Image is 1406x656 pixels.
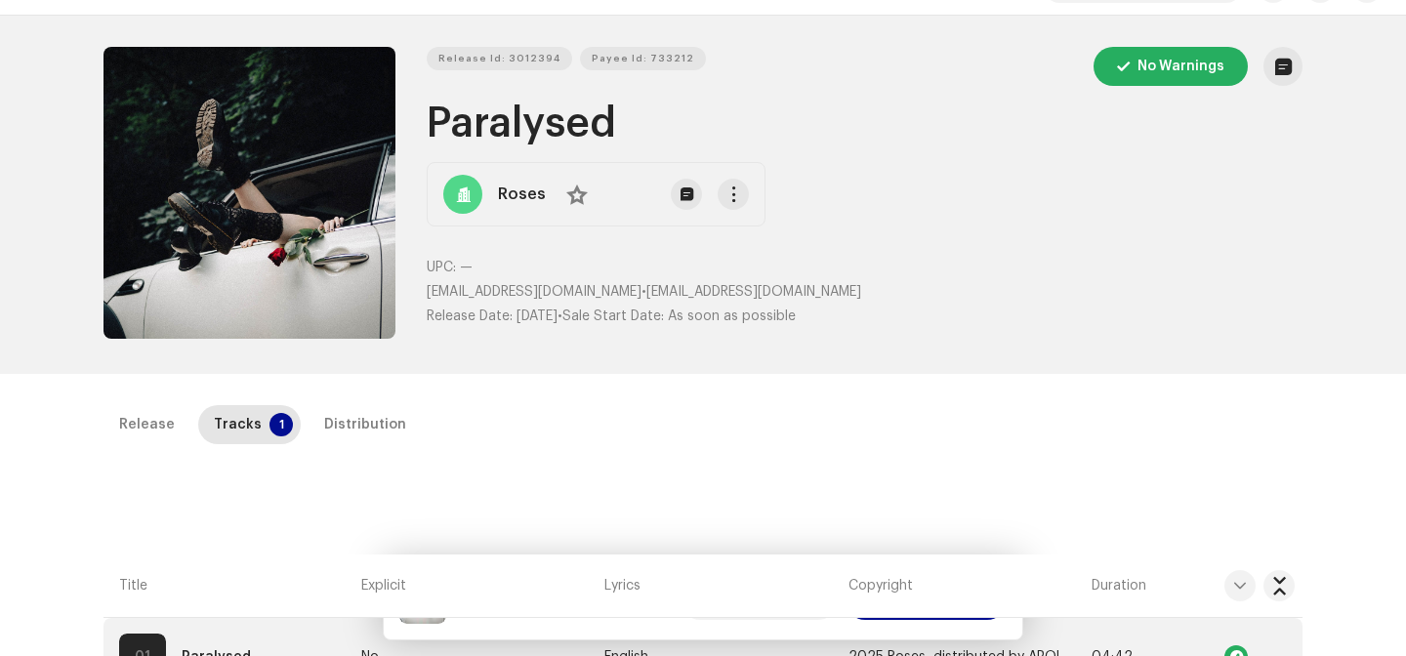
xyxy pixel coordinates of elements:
[562,309,664,323] span: Sale Start Date:
[361,576,406,595] span: Explicit
[517,309,558,323] span: [DATE]
[1092,576,1146,595] span: Duration
[427,282,1303,303] p: •
[580,47,706,70] button: Payee Id: 733212
[848,576,913,595] span: Copyright
[460,261,473,274] span: —
[427,309,513,323] span: Release Date:
[668,309,796,323] span: As soon as possible
[427,102,1303,146] h1: Paralysed
[427,285,641,299] span: [EMAIL_ADDRESS][DOMAIN_NAME]
[592,39,694,78] span: Payee Id: 733212
[646,285,861,299] span: [EMAIL_ADDRESS][DOMAIN_NAME]
[604,576,641,595] span: Lyrics
[427,261,456,274] span: UPC:
[498,183,546,206] strong: Roses
[324,405,406,444] div: Distribution
[427,309,562,323] span: •
[438,39,560,78] span: Release Id: 3012394
[427,47,572,70] button: Release Id: 3012394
